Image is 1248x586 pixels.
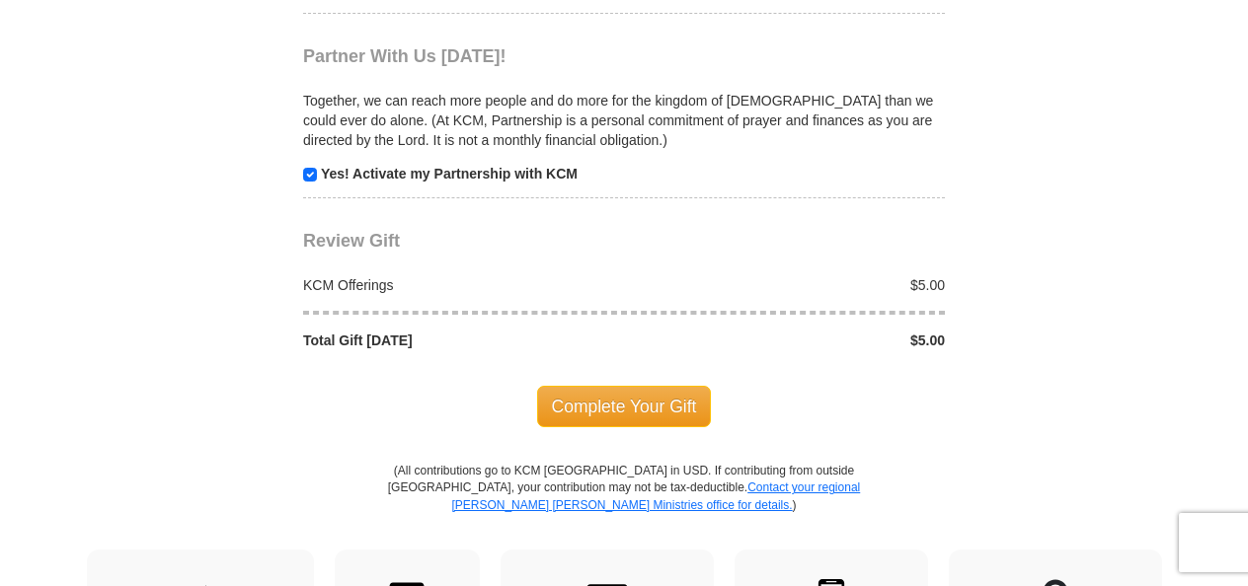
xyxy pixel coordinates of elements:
[293,275,625,295] div: KCM Offerings
[387,463,861,549] p: (All contributions go to KCM [GEOGRAPHIC_DATA] in USD. If contributing from outside [GEOGRAPHIC_D...
[321,166,578,182] strong: Yes! Activate my Partnership with KCM
[624,275,956,295] div: $5.00
[537,386,712,427] span: Complete Your Gift
[303,231,400,251] span: Review Gift
[451,480,860,511] a: Contact your regional [PERSON_NAME] [PERSON_NAME] Ministries office for details.
[303,91,945,150] p: Together, we can reach more people and do more for the kingdom of [DEMOGRAPHIC_DATA] than we coul...
[303,46,507,66] span: Partner With Us [DATE]!
[293,330,625,350] div: Total Gift [DATE]
[624,330,956,350] div: $5.00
